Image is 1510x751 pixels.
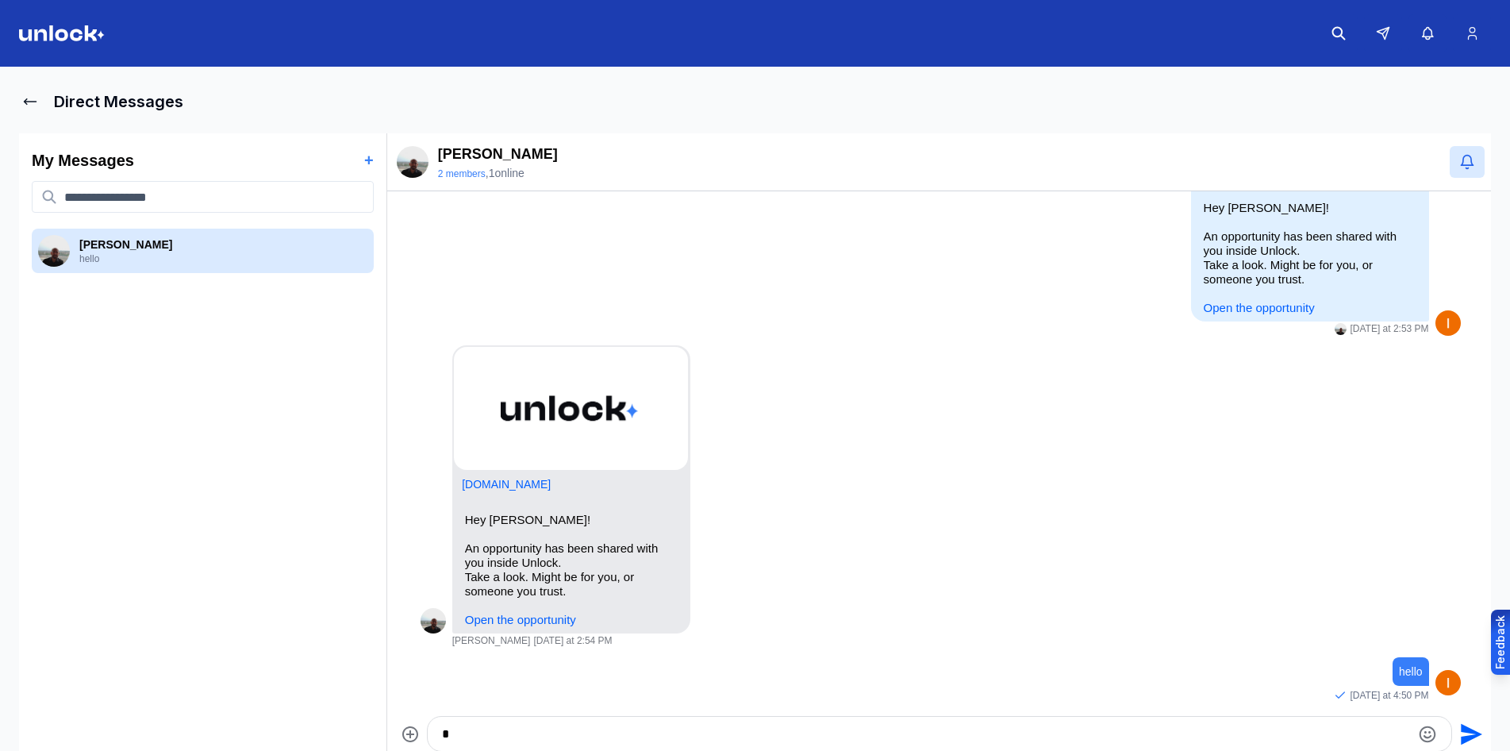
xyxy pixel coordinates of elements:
[32,149,134,171] h2: My Messages
[1204,201,1416,215] p: Hey [PERSON_NAME]!
[364,149,374,171] button: +
[421,608,446,634] div: Ivan Petrenko
[1418,725,1437,744] button: Emoji picker
[19,25,105,41] img: Logo
[79,252,367,265] p: hello
[438,165,558,181] div: , 1 online
[465,613,576,626] a: Open the opportunity
[38,235,70,267] img: User avatar
[462,478,551,491] a: Attachment
[54,91,183,113] h1: Direct Messages
[452,635,531,648] span: [PERSON_NAME]
[1350,323,1428,336] time: 2025-08-19T12:53:55.281Z
[465,541,678,599] p: An opportunity has been shared with you inside Unlock. Take a look. Might be for you, or someone ...
[442,725,1410,744] textarea: Type your message
[1435,310,1461,336] img: User avatar
[1493,615,1508,669] div: Feedback
[438,168,486,180] button: 2 members
[533,635,612,648] time: 2025-08-19T12:54:27.484Z
[1399,664,1423,680] p: hello
[1204,301,1315,314] a: Open the opportunity
[465,513,678,527] p: Hey [PERSON_NAME]!
[79,237,367,252] p: [PERSON_NAME]
[1435,670,1461,695] img: User avatar
[1350,689,1428,702] span: [DATE] at 4:50 PM
[438,143,558,165] p: [PERSON_NAME]
[1491,610,1510,675] button: Provide feedback
[454,347,688,470] img: https://ourunlock.app/og-default.png
[1204,229,1416,287] p: An opportunity has been shared with you inside Unlock. Take a look. Might be for you, or someone ...
[397,146,428,178] img: ACg8ocKo5NFiop1u7hdp7f3TESCx8OsY48x_1EIb3me.jpg
[1335,323,1347,335] div: Ivan Petrenko
[1335,323,1347,335] img: I
[421,608,446,634] img: I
